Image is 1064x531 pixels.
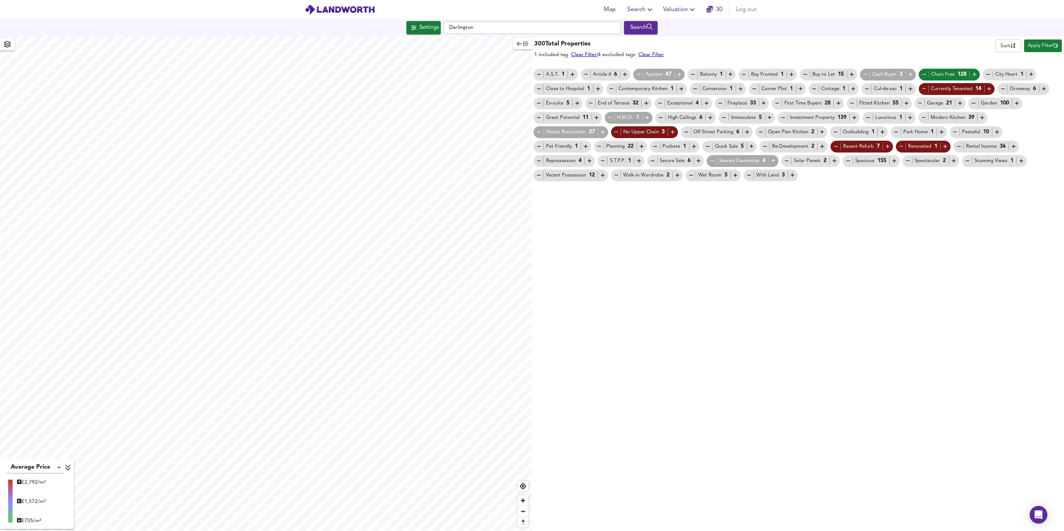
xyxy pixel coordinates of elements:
[706,4,723,15] a: 30
[444,21,621,34] input: Enter a location...
[17,479,46,486] div: £ 2,792/m²
[304,4,375,15] img: logo
[626,23,656,32] div: Search
[624,2,657,17] button: Search
[1024,40,1062,52] button: Apply Filter
[17,498,46,505] div: £ 1,572/m²
[638,52,664,57] a: Clear Filter
[518,495,528,506] button: Zoom in
[7,462,64,473] div: Average Price
[17,517,46,524] div: £ 705/m²
[419,23,439,32] div: Settings
[601,4,618,15] span: Map
[736,4,757,15] span: Log out
[534,51,664,58] div: 1 included tag | 4 excluded tags
[624,21,658,34] div: Run Your Search
[406,21,441,34] div: Click to configure Search Settings
[571,52,597,57] a: Clear Filter
[703,2,726,17] button: 30
[1028,42,1058,50] span: Apply Filter
[518,506,528,517] button: Zoom out
[733,2,760,17] button: Log out
[995,40,1021,52] div: Sort
[1030,506,1047,524] div: Open Intercom Messenger
[660,2,700,17] button: Valuation
[663,4,697,15] span: Valuation
[598,2,621,17] button: Map
[518,517,528,527] button: Reset bearing to north
[624,21,658,34] button: Search
[627,4,654,15] span: Search
[518,481,528,491] button: Find my location
[534,40,664,48] h3: 300 Total Properties
[406,21,441,34] button: Settings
